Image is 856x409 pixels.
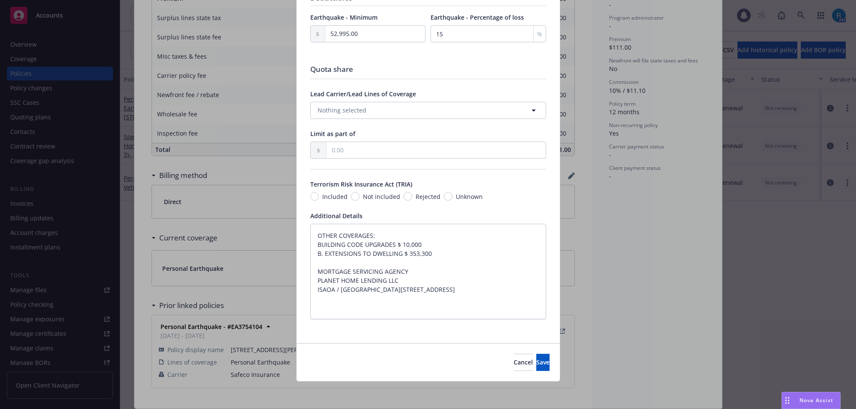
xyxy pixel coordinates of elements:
[325,26,425,42] input: 0.00
[318,106,366,115] span: Nothing selected
[351,192,360,201] input: Not included
[310,102,546,119] button: Nothing selected
[322,192,348,201] span: Included
[310,13,377,21] span: Earthquake - Minimum
[456,192,483,201] span: Unknown
[327,142,546,158] input: 0.00
[431,13,524,21] span: Earthquake - Percentage of loss
[310,64,546,75] div: Quota share
[310,212,363,220] span: Additional Details
[310,192,319,201] input: Included
[363,192,400,201] span: Not included
[782,392,841,409] button: Nova Assist
[310,130,355,138] span: Limit as part of
[800,397,833,404] span: Nova Assist
[537,30,542,39] span: %
[536,358,550,366] span: Save
[444,192,452,201] input: Unknown
[416,192,440,201] span: Rejected
[514,354,533,371] button: Cancel
[310,224,546,320] textarea: OTHER COVERAGES: BUILDING CODE UPGRADES $ 10,000 B. EXTENSIONS TO DWELLING $ 353,300 MORTGAGE SER...
[310,90,416,98] span: Lead Carrier/Lead Lines of Coverage
[782,392,793,409] div: Drag to move
[536,354,550,371] button: Save
[310,180,412,188] span: Terrorism Risk Insurance Act (TRIA)
[404,192,412,201] input: Rejected
[514,358,533,366] span: Cancel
